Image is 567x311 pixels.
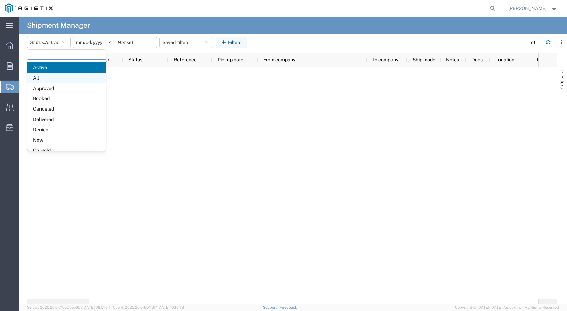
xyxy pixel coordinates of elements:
[471,57,483,62] span: Docs
[218,57,243,62] span: Pickup date
[159,37,213,48] button: Saved filters
[446,57,459,62] span: Notes
[27,73,106,83] span: All
[263,57,295,62] span: From company
[280,305,297,309] a: Feedback
[27,104,106,114] span: Canceled
[73,37,115,48] input: Not set
[27,62,106,73] span: Active
[27,114,106,125] span: Delivered
[263,305,280,309] a: Support
[27,17,90,34] h4: Shipment Manager
[27,145,106,156] span: On Hold
[115,37,157,48] input: Not set
[536,57,546,62] span: Type
[27,305,110,309] span: Server: 2025.20.0-710e05ee653
[158,305,184,309] span: [DATE] 10:16:38
[216,37,247,48] button: Filters
[45,40,58,45] span: Active
[508,5,547,12] span: Alberto Quezada
[27,37,71,48] button: Status:Active
[128,57,142,62] span: Status
[27,93,106,104] span: Booked
[174,57,197,62] span: Reference
[508,4,558,12] button: [PERSON_NAME]
[372,57,398,62] span: To company
[560,75,565,89] span: Filters
[413,57,435,62] span: Ship mode
[495,57,514,62] span: Location
[5,3,53,13] img: logo
[83,305,110,309] span: [DATE] 09:51:04
[27,125,106,135] span: Denied
[27,135,106,146] span: New
[27,83,106,94] span: Approved
[455,305,559,310] span: Copyright © [DATE]-[DATE] Agistix Inc., All Rights Reserved
[113,305,184,309] span: Client: 2025.20.0-8b113f4
[529,39,541,46] div: - of -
